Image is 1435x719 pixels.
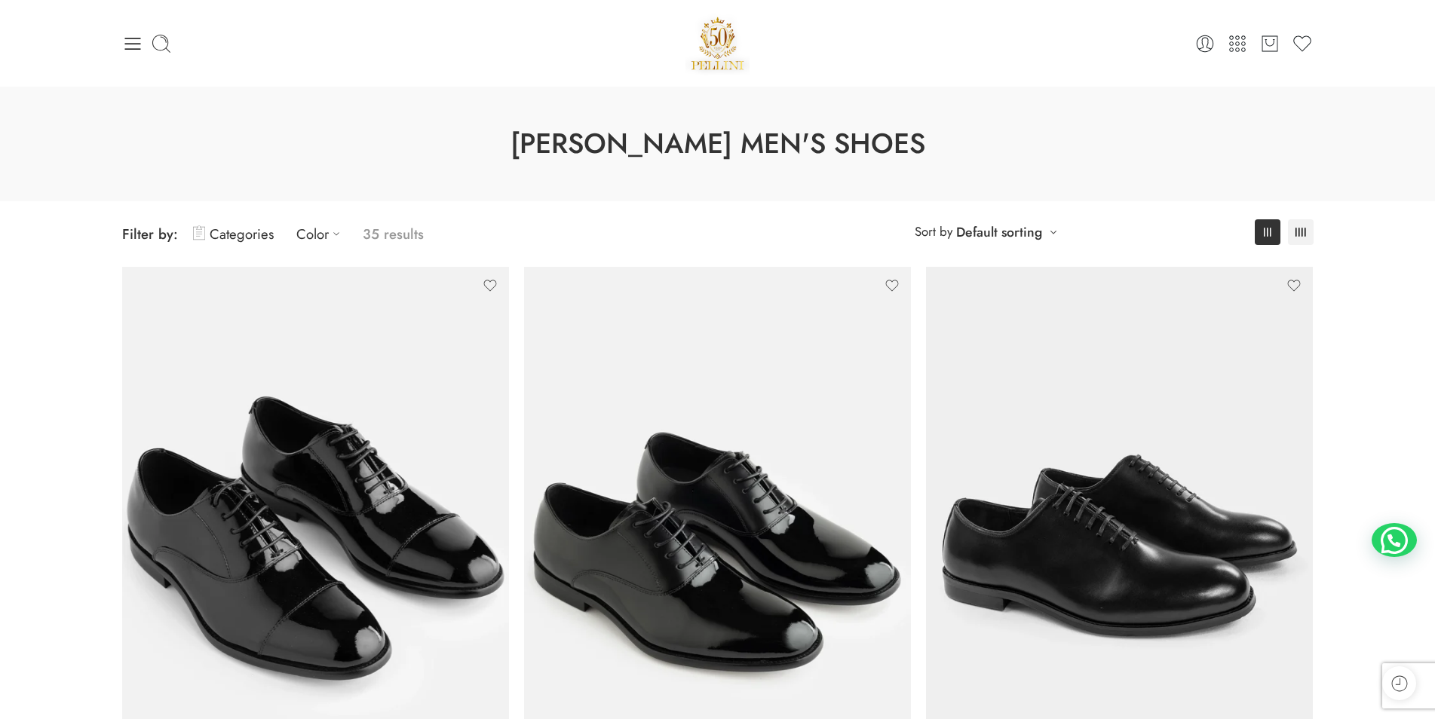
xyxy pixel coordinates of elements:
span: Filter by: [122,224,178,244]
a: Categories [193,216,274,252]
a: Pellini - [685,11,750,75]
span: Sort by [915,219,952,244]
a: Cart [1259,33,1280,54]
a: Default sorting [956,222,1042,243]
h1: [PERSON_NAME] Men's Shoes [38,124,1397,164]
a: Wishlist [1292,33,1313,54]
a: Login / Register [1194,33,1216,54]
img: Pellini [685,11,750,75]
a: Color [296,216,348,252]
p: 35 results [363,216,424,252]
